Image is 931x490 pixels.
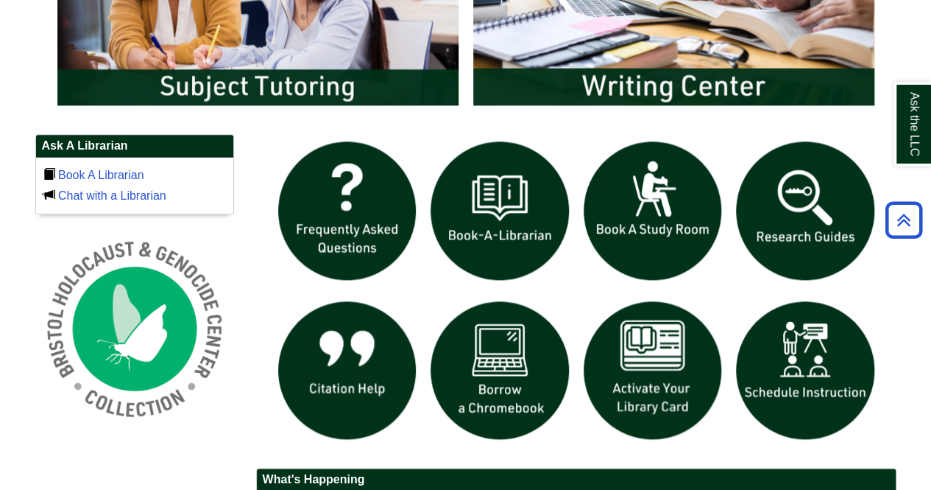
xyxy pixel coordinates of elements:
[423,134,576,287] img: Book a Librarian icon links to book a librarian web page
[271,294,424,447] img: citation help icon links to citation help guide page
[271,134,882,453] div: slideshow
[576,294,729,447] img: activate Library Card icon links to form to activate student ID into library card
[729,294,882,447] img: For faculty. Schedule Library Instruction icon links to form.
[271,134,424,287] img: frequently asked questions
[576,134,729,287] img: book a study room icon links to book a study room web page
[35,229,234,428] img: Holocaust and Genocide Collection
[58,169,144,181] a: Book A Librarian
[423,294,576,447] img: Borrow a chromebook icon links to the borrow a chromebook web page
[58,189,166,202] a: Chat with a Librarian
[729,134,882,287] img: Research Guides icon links to research guides web page
[880,210,927,230] a: Back to Top
[36,135,233,158] h2: Ask A Librarian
